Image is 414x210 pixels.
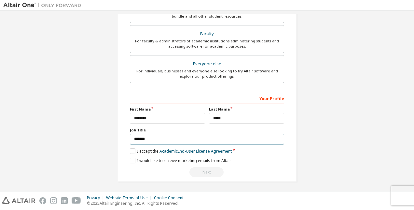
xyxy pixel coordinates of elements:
img: facebook.svg [39,197,46,204]
img: linkedin.svg [61,197,68,204]
a: Academic End-User License Agreement [159,148,232,154]
label: I would like to receive marketing emails from Altair [130,158,231,163]
label: Last Name [209,107,284,112]
div: Faculty [134,29,280,38]
div: Privacy [87,195,106,201]
div: Your Profile [130,93,284,103]
div: Website Terms of Use [106,195,154,201]
img: altair_logo.svg [2,197,35,204]
div: For faculty & administrators of academic institutions administering students and accessing softwa... [134,38,280,49]
div: For individuals, businesses and everyone else looking to try Altair software and explore our prod... [134,68,280,79]
label: First Name [130,107,205,112]
label: I accept the [130,148,232,154]
img: instagram.svg [50,197,57,204]
div: Everyone else [134,59,280,68]
div: Read and acccept EULA to continue [130,167,284,177]
div: Cookie Consent [154,195,187,201]
label: Job Title [130,127,284,133]
div: For currently enrolled students looking to access the free Altair Student Edition bundle and all ... [134,8,280,19]
img: youtube.svg [72,197,81,204]
img: Altair One [3,2,85,8]
p: © 2025 Altair Engineering, Inc. All Rights Reserved. [87,201,187,206]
